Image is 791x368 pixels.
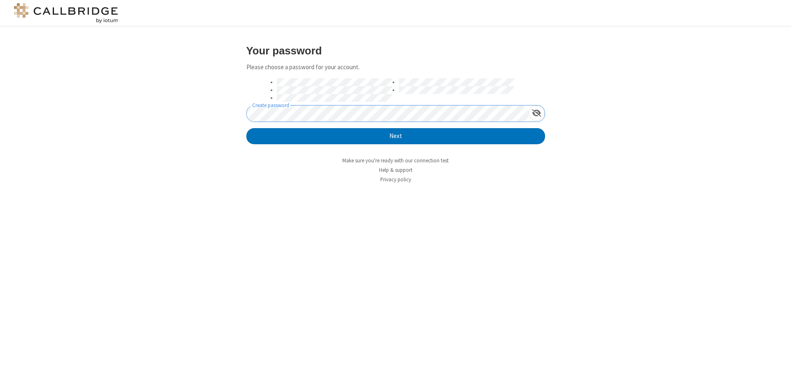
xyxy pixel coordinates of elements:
a: Make sure you're ready with our connection test [342,157,449,164]
input: Create password [247,105,529,122]
img: logo@2x.png [12,3,119,23]
h3: Your password [246,45,545,56]
a: Help & support [379,166,412,173]
p: Please choose a password for your account. [246,63,545,72]
button: Next [246,128,545,145]
a: Privacy policy [380,176,411,183]
div: Show password [529,105,545,121]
